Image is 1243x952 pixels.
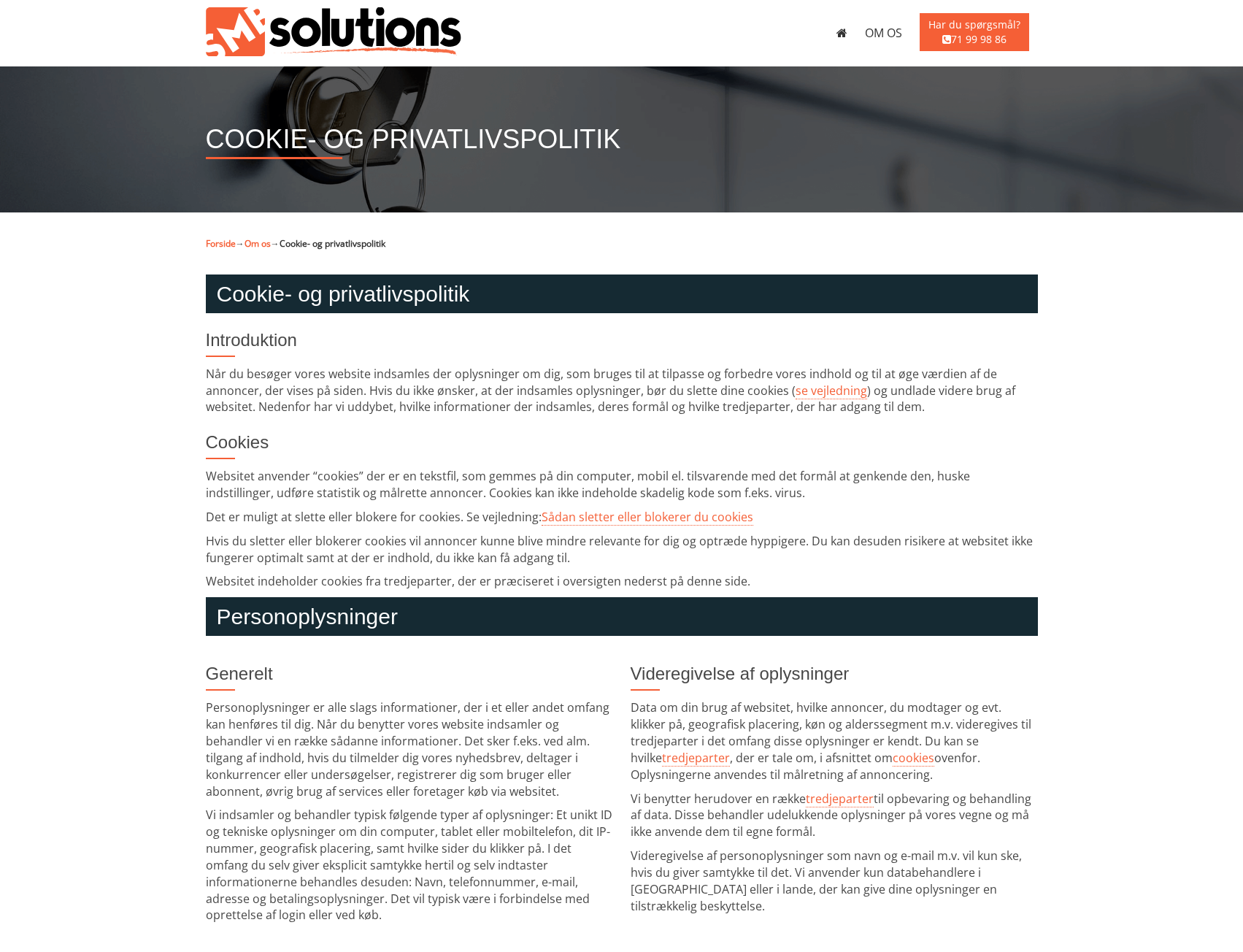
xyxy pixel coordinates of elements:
[206,664,273,683] span: Generelt
[206,237,236,250] a: Forside
[206,432,269,452] span: Cookies
[806,791,874,807] a: tredjeparter
[206,533,1038,567] p: Hvis du sletter eller blokerer cookies vil annoncer kunne blive mindre relevante for dig og optræ...
[206,807,613,924] p: Vi indsamler og behandler typisk følgende typer af oplysninger: Et unikt ID og tekniske oplysning...
[206,699,613,799] p: Personoplysninger er alle slags informationer, der i et eller andet omfang kan henføres til dig. ...
[631,848,1038,914] p: Videregivelse af personoplysninger som navn og e-mail m.v. vil kun ske, hvis du giver samtykke ti...
[206,573,1038,590] p: Websitet indeholder cookies fra tredjeparter, der er præciseret i oversigten nederst på denne side.
[280,237,385,250] strong: Cookie- og privatlivspolitik
[542,509,753,526] a: Sådan sletter eller blokerer du cookies
[796,383,867,399] a: se vejledning
[662,750,730,767] a: tredjeparter
[206,366,1038,416] p: Når du besøger vores website indsamles der oplysninger om dig, som bruges til at tilpasse og forb...
[217,282,470,306] span: Cookie- og privatlivspolitik
[206,237,385,250] span: → →
[206,125,621,154] h1: Cookie- og privatlivspolitik
[893,750,934,767] a: cookies
[245,237,271,250] a: Om os
[206,509,1038,526] p: Det er muligt at slette eller blokere for cookies. Se vejledning:
[631,664,850,683] span: Videregivelse af oplysninger
[206,330,297,350] span: Introduktion
[206,468,1038,502] p: Websitet anvender “cookies” der er en tekstfil, som gemmes på din computer, mobil el. tilsvarende...
[631,791,1038,841] p: Vi benytter herudover en række til opbevaring og behandling af data. Disse behandler udelukkende ...
[217,604,398,629] span: Personoplysninger
[631,699,1038,783] p: Data om din brug af websitet, hvilke annoncer, du modtager og evt. klikker på, geografisk placeri...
